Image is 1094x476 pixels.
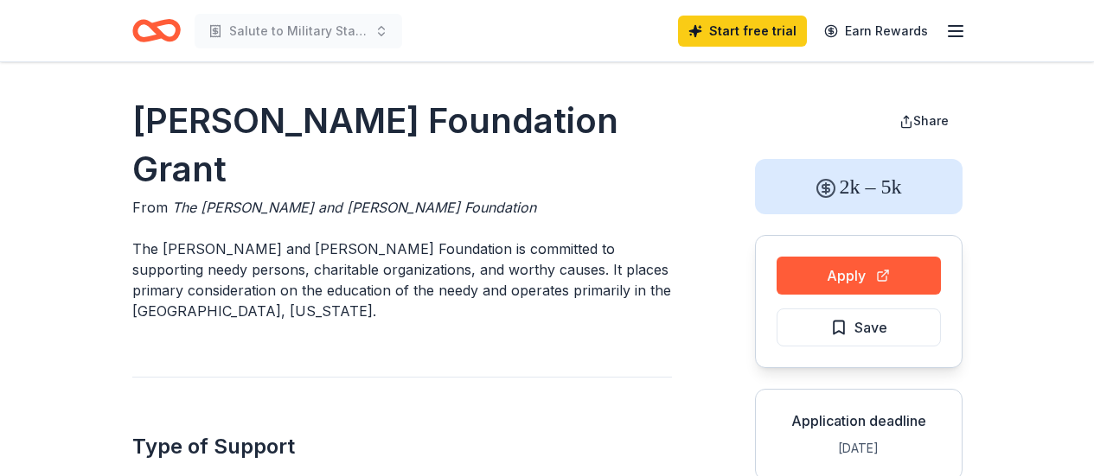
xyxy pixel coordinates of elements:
div: 2k – 5k [755,159,963,214]
button: Save [777,308,941,346]
button: Apply [777,257,941,295]
span: Save [854,316,887,339]
button: Share [886,104,963,138]
button: Salute to Military Stars, Fundraiser, [DATE], October 34, 2025 [195,14,402,48]
a: Home [132,10,181,51]
div: [DATE] [770,438,948,459]
a: Earn Rewards [814,16,938,47]
div: Application deadline [770,410,948,431]
div: From [132,197,672,218]
span: Share [913,113,949,128]
span: The [PERSON_NAME] and [PERSON_NAME] Foundation [172,199,536,216]
p: The [PERSON_NAME] and [PERSON_NAME] Foundation is committed to supporting needy persons, charitab... [132,238,672,321]
h1: [PERSON_NAME] Foundation Grant [132,97,672,194]
span: Salute to Military Stars, Fundraiser, [DATE], October 34, 2025 [229,21,368,41]
h2: Type of Support [132,433,672,460]
a: Start free trial [678,16,807,47]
